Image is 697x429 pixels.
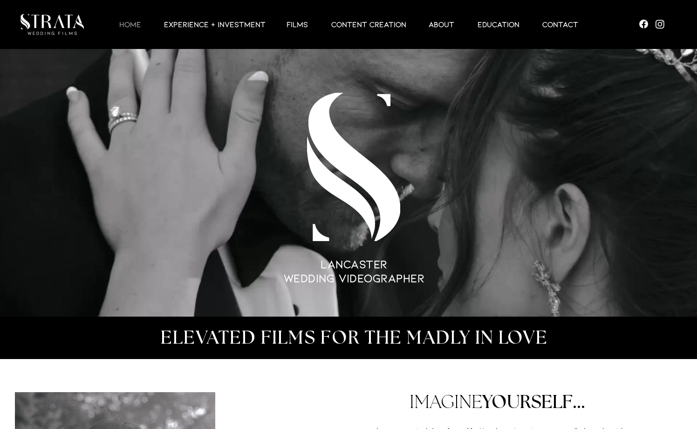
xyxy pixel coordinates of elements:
[152,19,275,30] a: EXPERIENCE + INVESTMENT
[410,393,482,413] span: IMAGINE
[115,19,146,30] p: HOME
[307,93,400,241] img: LUX S TEST_edited.png
[327,19,411,30] p: CONTENT CREATION
[282,19,313,30] p: Films
[275,19,320,30] a: Films
[466,19,531,30] a: EDUCATION
[538,19,583,30] p: Contact
[159,19,270,30] p: EXPERIENCE + INVESTMENT
[284,257,425,284] span: LANCASTER WEDDING VIDEOGRAPHER
[638,18,666,30] ul: Social Bar
[417,19,466,30] a: ABOUT
[108,19,152,30] a: HOME
[531,19,589,30] a: Contact
[20,14,84,35] img: LUX STRATA TEST_edited.png
[424,19,459,30] p: ABOUT
[482,393,585,412] span: YOURSELF...
[473,19,524,30] p: EDUCATION
[89,19,608,30] nav: Site
[161,329,548,347] span: ELEVATED FILMS FOR THE MADLY IN LOVE
[320,19,417,30] a: CONTENT CREATION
